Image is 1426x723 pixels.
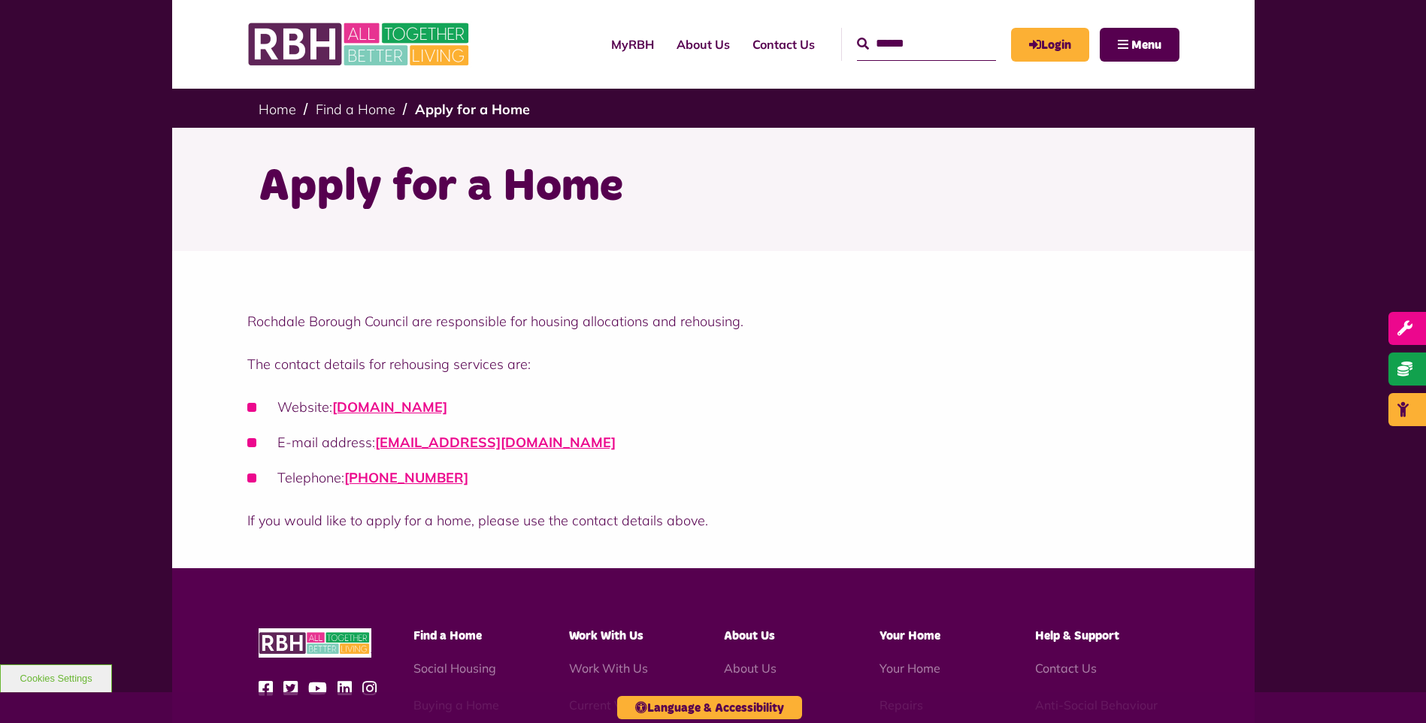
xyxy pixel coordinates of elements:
a: MyRBH [1011,28,1089,62]
a: [EMAIL_ADDRESS][DOMAIN_NAME] [375,434,616,451]
span: Menu [1131,39,1161,51]
p: If you would like to apply for a home, please use the contact details above. [247,510,1179,531]
li: E-mail address: [247,432,1179,452]
a: MyRBH [600,24,665,65]
span: Help & Support [1035,630,1119,642]
a: [DOMAIN_NAME] [332,398,447,416]
a: Home [259,101,296,118]
p: The contact details for rehousing services are: [247,354,1179,374]
a: Social Housing [413,661,496,676]
iframe: Netcall Web Assistant for live chat [1358,655,1426,723]
img: RBH [259,628,371,658]
h1: Apply for a Home [259,158,1168,216]
span: About Us [724,630,775,642]
a: About Us [665,24,741,65]
span: Find a Home [413,630,482,642]
a: Work With Us [569,661,648,676]
span: Work With Us [569,630,643,642]
li: Website: [247,397,1179,417]
a: About Us [724,661,777,676]
button: Navigation [1100,28,1179,62]
a: Apply for a Home [415,101,530,118]
a: Find a Home [316,101,395,118]
a: Contact Us [741,24,826,65]
a: Contact Us [1035,661,1097,676]
li: Telephone: [247,467,1179,488]
a: [PHONE_NUMBER] [344,469,468,486]
p: Rochdale Borough Council are responsible for housing allocations and rehousing. [247,311,1179,331]
a: Your Home [880,661,940,676]
img: RBH [247,15,473,74]
span: Your Home [880,630,940,642]
button: Language & Accessibility [617,696,802,719]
